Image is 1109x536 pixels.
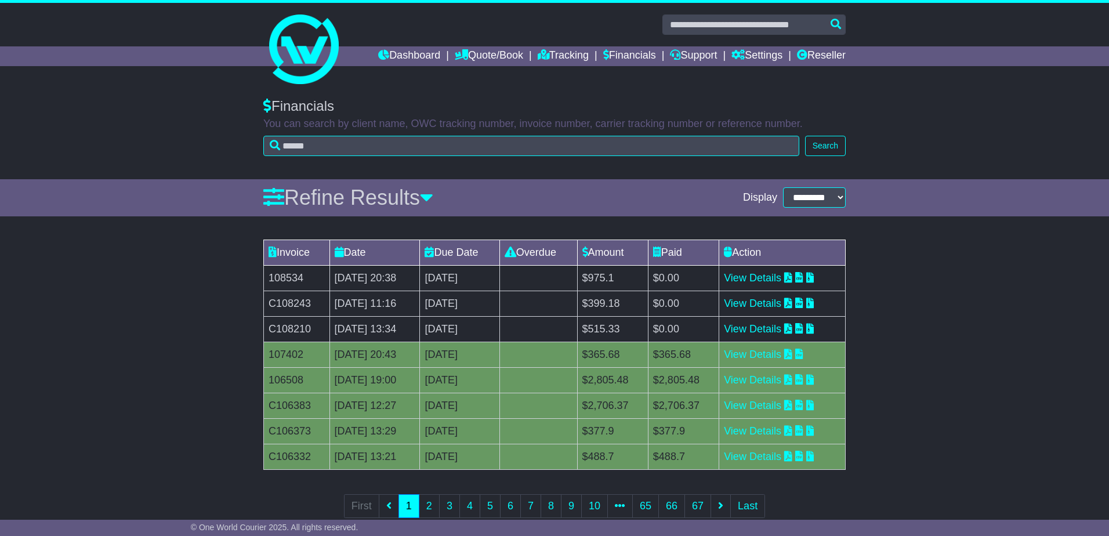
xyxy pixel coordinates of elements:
a: View Details [724,349,781,360]
td: $2,706.37 [648,393,719,418]
a: Refine Results [263,186,433,209]
td: [DATE] 20:38 [329,265,420,291]
a: Tracking [538,46,589,66]
a: Reseller [797,46,846,66]
td: $377.9 [648,418,719,444]
a: View Details [724,451,781,462]
td: [DATE] [420,393,499,418]
td: $488.7 [577,444,648,469]
a: View Details [724,400,781,411]
a: 66 [658,494,685,518]
td: $399.18 [577,291,648,316]
a: 1 [398,494,419,518]
td: [DATE] [420,444,499,469]
td: [DATE] 13:29 [329,418,420,444]
a: Dashboard [378,46,440,66]
a: 9 [561,494,582,518]
td: $975.1 [577,265,648,291]
a: Quote/Book [455,46,523,66]
a: Support [670,46,717,66]
a: 2 [419,494,440,518]
td: C106332 [264,444,330,469]
a: 4 [459,494,480,518]
td: $2,706.37 [577,393,648,418]
td: $0.00 [648,265,719,291]
td: [DATE] [420,265,499,291]
td: $488.7 [648,444,719,469]
td: Invoice [264,240,330,265]
td: Overdue [499,240,577,265]
td: [DATE] [420,316,499,342]
a: 8 [541,494,561,518]
td: 108534 [264,265,330,291]
td: [DATE] 13:21 [329,444,420,469]
td: C108210 [264,316,330,342]
td: [DATE] 19:00 [329,367,420,393]
a: Settings [731,46,782,66]
span: © One World Courier 2025. All rights reserved. [191,523,358,532]
a: View Details [724,374,781,386]
td: [DATE] 13:34 [329,316,420,342]
a: 3 [439,494,460,518]
a: 5 [480,494,501,518]
td: $0.00 [648,316,719,342]
td: C106383 [264,393,330,418]
td: $515.33 [577,316,648,342]
td: [DATE] 11:16 [329,291,420,316]
a: View Details [724,272,781,284]
td: [DATE] [420,367,499,393]
a: Last [730,494,765,518]
td: Due Date [420,240,499,265]
td: 106508 [264,367,330,393]
div: Financials [263,98,846,115]
a: Financials [603,46,656,66]
a: 67 [684,494,711,518]
a: View Details [724,425,781,437]
td: 107402 [264,342,330,367]
td: $365.68 [577,342,648,367]
a: 65 [632,494,659,518]
a: 10 [581,494,608,518]
a: 7 [520,494,541,518]
span: Display [743,191,777,204]
td: Amount [577,240,648,265]
td: C108243 [264,291,330,316]
td: [DATE] [420,418,499,444]
button: Search [805,136,846,156]
td: C106373 [264,418,330,444]
a: View Details [724,298,781,309]
a: 6 [500,494,521,518]
td: Action [719,240,846,265]
p: You can search by client name, OWC tracking number, invoice number, carrier tracking number or re... [263,118,846,131]
td: [DATE] [420,342,499,367]
td: [DATE] 12:27 [329,393,420,418]
td: [DATE] [420,291,499,316]
td: $2,805.48 [648,367,719,393]
td: $2,805.48 [577,367,648,393]
a: View Details [724,323,781,335]
td: $0.00 [648,291,719,316]
td: Date [329,240,420,265]
td: [DATE] 20:43 [329,342,420,367]
td: Paid [648,240,719,265]
td: $377.9 [577,418,648,444]
td: $365.68 [648,342,719,367]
